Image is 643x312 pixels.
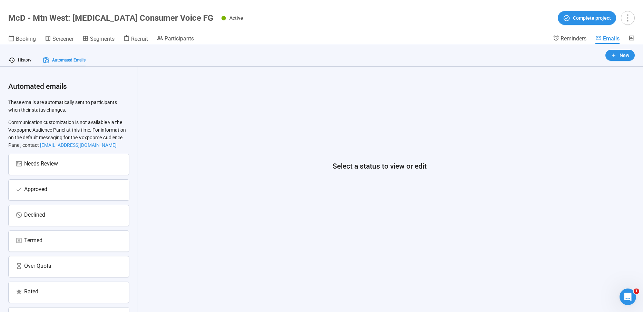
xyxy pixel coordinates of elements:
span: Recruit [131,36,148,42]
button: New [605,50,635,61]
a: Emails [595,35,620,44]
button: Complete project [558,11,616,25]
a: Segments [82,35,115,44]
span: 1 [634,289,639,294]
span: Participants [165,35,194,42]
p: Communication customization is not available via the Voxpopme Audience Panel at this time. For in... [8,119,129,149]
span: more [623,13,632,22]
span: Screener [52,36,73,42]
div: Over Quota [24,262,51,272]
span: New [620,51,629,59]
div: Needs Review [24,159,58,169]
a: Participants [157,35,194,43]
div: Declined [24,210,45,220]
a: Booking [8,35,36,44]
span: Automated Emails [52,57,86,64]
h1: Select a status to view or edit [333,161,427,172]
span: Emails [603,35,620,42]
a: Screener [45,35,73,44]
span: Booking [16,36,36,42]
div: Termed [24,236,42,246]
a: Recruit [123,35,148,44]
a: Reminders [553,35,586,43]
iframe: Intercom live chat [620,289,636,305]
span: Complete project [573,14,611,22]
a: [EMAIL_ADDRESS][DOMAIN_NAME] [40,142,117,148]
span: History [18,57,31,64]
button: more [621,11,635,25]
p: These emails are automatically sent to participants when their status changes. [8,98,129,114]
h1: McD - Mtn West: [MEDICAL_DATA] Consumer Voice FG [8,13,213,23]
span: Reminders [561,35,586,42]
h1: Automated emails [8,81,129,92]
div: Approved [24,185,47,195]
div: Rated [24,287,38,297]
span: Active [229,15,243,21]
span: Segments [90,36,115,42]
